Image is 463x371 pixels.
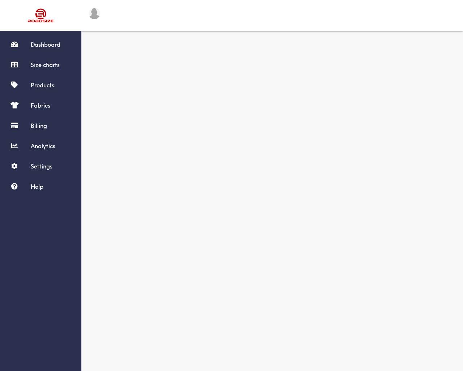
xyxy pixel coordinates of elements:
[31,102,50,109] span: Fabrics
[31,41,60,48] span: Dashboard
[31,183,43,190] span: Help
[14,5,68,25] img: Robosize
[31,61,60,68] span: Size charts
[31,82,54,89] span: Products
[31,122,47,129] span: Billing
[31,163,52,170] span: Settings
[31,142,55,150] span: Analytics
